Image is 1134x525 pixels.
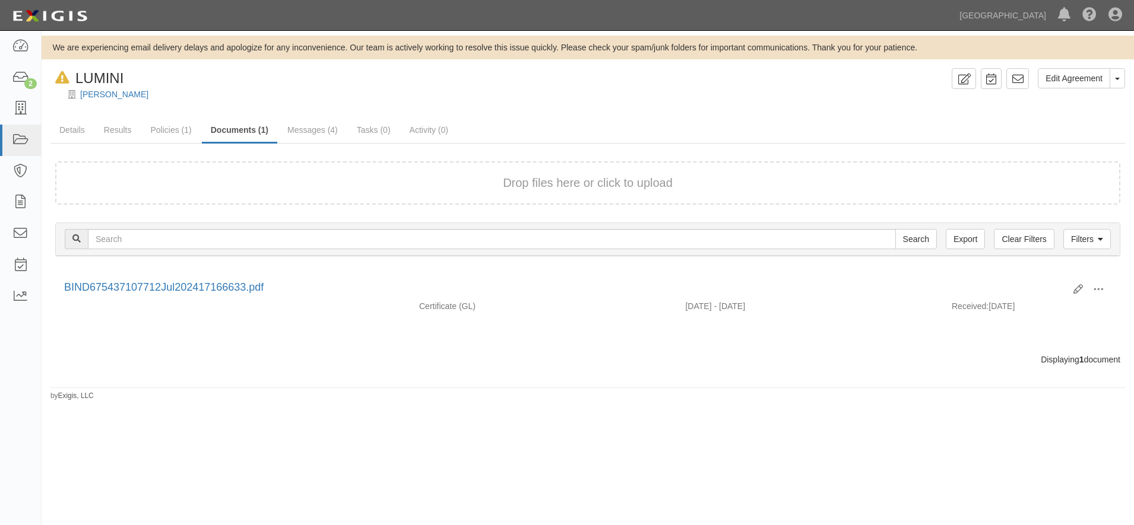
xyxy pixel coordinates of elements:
[943,300,1120,318] div: [DATE]
[278,118,347,142] a: Messages (4)
[88,229,896,249] input: Search
[954,4,1052,27] a: [GEOGRAPHIC_DATA]
[1063,229,1111,249] a: Filters
[75,70,123,86] span: LUMINI
[64,280,1065,295] div: BIND675437107712Jul202417166633.pdf
[55,72,69,84] i: In Default since 09/02/2024
[994,229,1054,249] a: Clear Filters
[9,5,91,27] img: logo-5460c22ac91f19d4615b14bd174203de0afe785f0fc80cf4dbbc73dc1793850b.png
[401,118,457,142] a: Activity (0)
[50,391,94,401] small: by
[1038,68,1110,88] a: Edit Agreement
[348,118,400,142] a: Tasks (0)
[80,90,148,99] a: [PERSON_NAME]
[410,300,677,312] div: General Liability
[895,229,937,249] input: Search
[1082,8,1097,23] i: Help Center - Complianz
[64,281,264,293] a: BIND675437107712Jul202417166633.pdf
[58,392,94,400] a: Exigis, LLC
[24,78,37,89] div: 2
[46,354,1129,365] div: Displaying document
[503,174,673,192] button: Drop files here or click to upload
[42,42,1134,53] div: We are experiencing email delivery delays and apologize for any inconvenience. Our team is active...
[50,68,123,88] div: LUMINI
[676,300,943,312] div: Effective 07/13/2024 - Expiration 08/12/2024
[1079,355,1084,364] b: 1
[95,118,141,142] a: Results
[946,229,985,249] a: Export
[952,300,989,312] p: Received:
[202,118,277,144] a: Documents (1)
[141,118,200,142] a: Policies (1)
[50,118,94,142] a: Details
